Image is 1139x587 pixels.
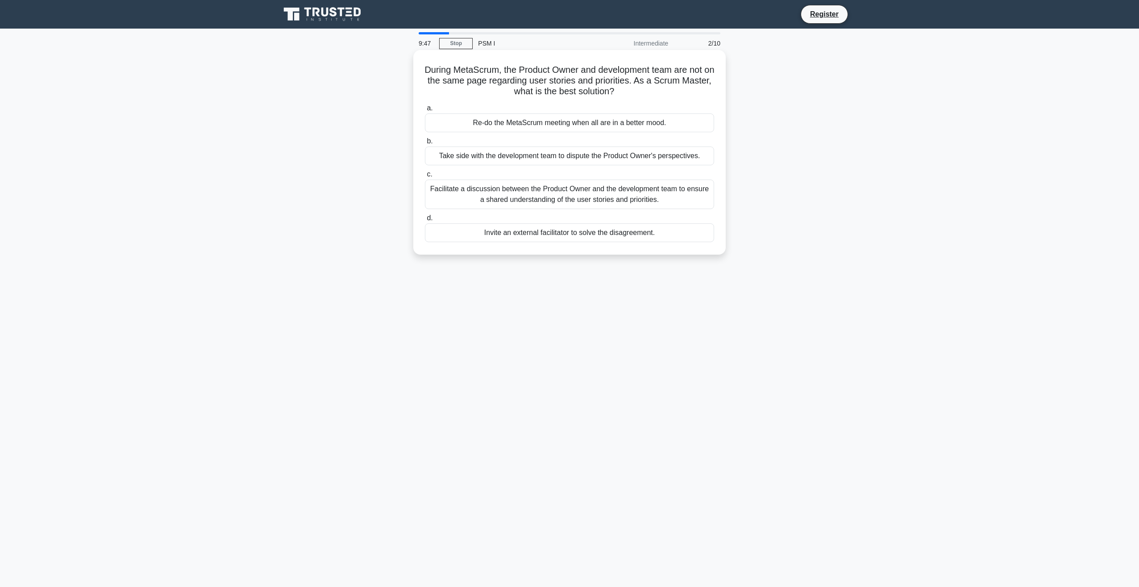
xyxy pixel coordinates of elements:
[805,8,844,20] a: Register
[425,180,714,209] div: Facilitate a discussion between the Product Owner and the development team to ensure a shared und...
[595,34,673,52] div: Intermediate
[425,113,714,132] div: Re-do the MetaScrum meeting when all are in a better mood.
[473,34,595,52] div: PSM I
[413,34,439,52] div: 9:47
[673,34,726,52] div: 2/10
[424,64,715,97] h5: During MetaScrum, the Product Owner and development team are not on the same page regarding user ...
[439,38,473,49] a: Stop
[427,104,432,112] span: a.
[427,170,432,178] span: c.
[427,137,432,145] span: b.
[425,147,714,165] div: Take side with the development team to dispute the Product Owner's perspectives.
[427,214,432,222] span: d.
[425,223,714,242] div: Invite an external facilitator to solve the disagreement.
